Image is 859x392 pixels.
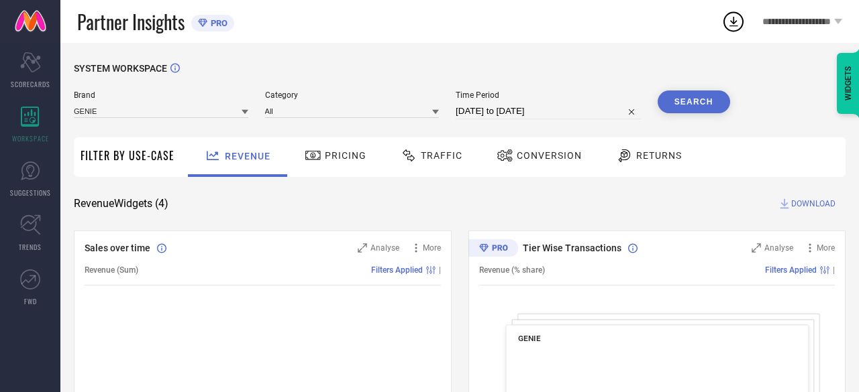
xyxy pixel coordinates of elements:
span: Conversion [517,150,582,161]
button: Search [658,90,730,113]
span: Sales over time [85,243,150,253]
span: FWD [24,296,37,306]
span: Filter By Use-Case [81,147,174,164]
span: SCORECARDS [11,79,50,89]
svg: Zoom [358,243,367,253]
span: DOWNLOAD [791,197,836,210]
span: Revenue (Sum) [85,265,138,275]
span: WORKSPACE [12,133,49,143]
span: Partner Insights [77,8,185,36]
span: SUGGESTIONS [10,188,51,198]
span: More [817,243,835,253]
svg: Zoom [752,243,761,253]
span: SYSTEM WORKSPACE [74,63,167,74]
span: Traffic [421,150,462,161]
span: Revenue [225,151,270,161]
span: Returns [636,150,682,161]
input: Select time period [456,103,641,119]
span: TRENDS [19,242,42,252]
span: Time Period [456,90,641,100]
span: PRO [207,18,228,28]
span: Filters Applied [765,265,817,275]
span: Filters Applied [371,265,423,275]
div: Premium [468,239,518,259]
span: Tier Wise Transactions [523,243,621,253]
div: Open download list [721,9,746,34]
span: Brand [74,90,248,100]
span: Pricing [325,150,366,161]
span: Revenue (% share) [479,265,545,275]
span: GENIE [517,334,540,343]
span: Analyse [370,243,399,253]
span: | [439,265,441,275]
span: More [423,243,441,253]
span: | [833,265,835,275]
span: Revenue Widgets ( 4 ) [74,197,168,210]
span: Category [265,90,440,100]
span: Analyse [764,243,793,253]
